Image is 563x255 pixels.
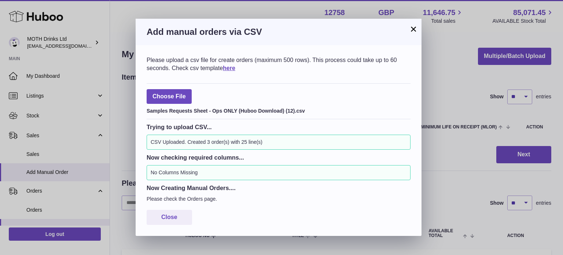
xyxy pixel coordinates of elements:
[147,135,411,150] div: CSV Uploaded. Created 3 order(s) with 25 line(s)
[147,106,411,114] div: Samples Requests Sheet - Ops ONLY (Huboo Download) (12).csv
[147,165,411,180] div: No Columns Missing
[147,56,411,72] div: Please upload a csv file for create orders (maximum 500 rows). This process could take up to 60 s...
[147,153,411,161] h3: Now checking required columns...
[147,196,411,203] p: Please check the Orders page.
[147,210,192,225] button: Close
[161,214,177,220] span: Close
[147,123,411,131] h3: Trying to upload CSV...
[147,184,411,192] h3: Now Creating Manual Orders....
[147,89,192,104] span: Choose File
[409,25,418,33] button: ×
[223,65,235,71] a: here
[147,26,411,38] h3: Add manual orders via CSV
